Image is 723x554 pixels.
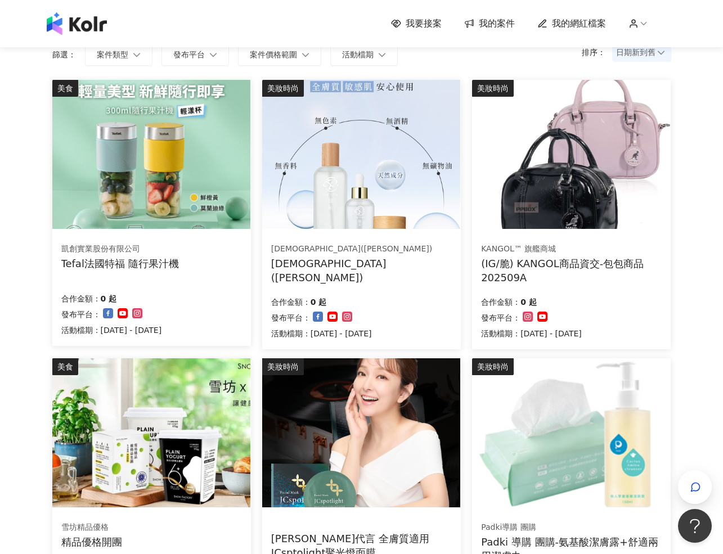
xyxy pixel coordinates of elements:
[481,256,662,285] div: (IG/脆) KANGOL商品資交-包包商品202509A
[61,244,179,255] div: 凱創實業股份有限公司
[464,17,515,30] a: 我的案件
[262,358,304,375] div: 美妝時尚
[262,358,460,507] img: 聚光燈面膜推廣
[271,327,372,340] p: 活動檔期：[DATE] - [DATE]
[61,522,122,533] div: 雪坊精品優格
[52,80,78,97] div: 美食
[271,256,452,285] div: [DEMOGRAPHIC_DATA]([PERSON_NAME])
[472,358,514,375] div: 美妝時尚
[61,323,162,337] p: 活動檔期：[DATE] - [DATE]
[537,17,606,30] a: 我的網紅檔案
[47,12,107,35] img: logo
[271,244,451,255] div: [DEMOGRAPHIC_DATA]([PERSON_NAME])
[472,80,514,97] div: 美妝時尚
[520,295,537,309] p: 0 起
[481,295,520,309] p: 合作金額：
[481,311,520,325] p: 發布平台：
[472,358,670,507] img: 洗卸潔顏露+潔膚巾
[262,80,460,229] img: 極辰保濕保養系列
[262,80,304,97] div: 美妝時尚
[101,292,117,305] p: 0 起
[342,50,374,59] span: 活動檔期
[85,43,152,66] button: 案件類型
[479,17,515,30] span: 我的案件
[97,50,128,59] span: 案件類型
[52,358,250,507] img: 雪坊精品優格
[61,535,122,549] div: 精品優格開團
[552,17,606,30] span: 我的網紅檔案
[330,43,398,66] button: 活動檔期
[481,244,661,255] div: KANGOL™ 旗艦商城
[173,50,205,59] span: 發布平台
[52,358,78,375] div: 美食
[481,522,661,533] div: Padki導購 團購
[406,17,442,30] span: 我要接案
[238,43,321,66] button: 案件價格範圍
[582,48,612,57] p: 排序：
[61,292,101,305] p: 合作金額：
[481,327,582,340] p: 活動檔期：[DATE] - [DATE]
[250,50,297,59] span: 案件價格範圍
[616,44,667,61] span: 日期新到舊
[52,50,76,59] p: 篩選：
[61,308,101,321] p: 發布平台：
[271,295,311,309] p: 合作金額：
[61,256,179,271] div: Tefal法國特福 隨行果汁機
[472,80,670,229] img: KANGOL 皮革小方包 商品資交
[52,80,250,229] img: Tefal法國特福 隨行果汁機開團
[271,311,311,325] p: 發布平台：
[678,509,712,543] iframe: Help Scout Beacon - Open
[161,43,229,66] button: 發布平台
[391,17,442,30] a: 我要接案
[311,295,327,309] p: 0 起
